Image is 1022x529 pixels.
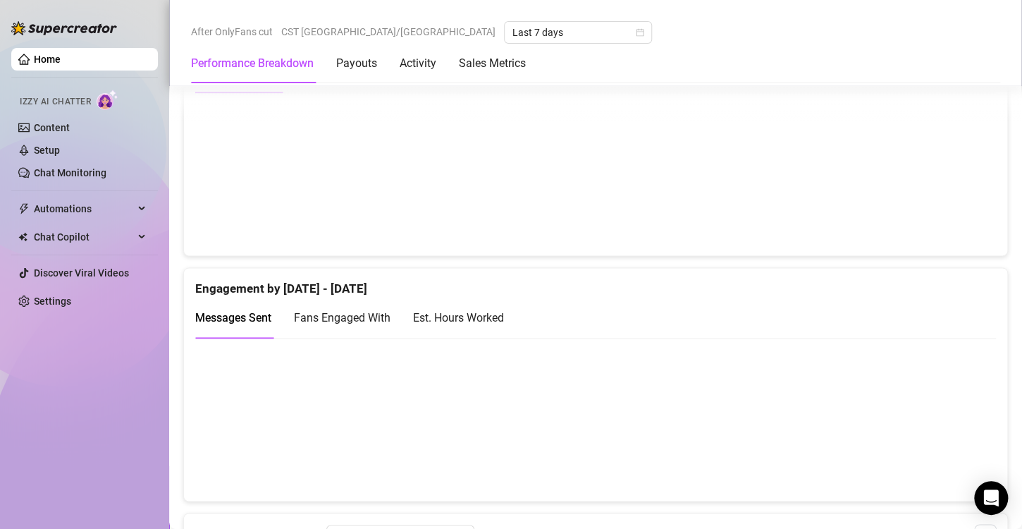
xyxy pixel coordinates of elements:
[400,55,436,72] div: Activity
[191,21,273,42] span: After OnlyFans cut
[512,22,644,43] span: Last 7 days
[20,95,91,109] span: Izzy AI Chatter
[34,122,70,133] a: Content
[34,296,71,307] a: Settings
[34,197,134,220] span: Automations
[191,55,314,72] div: Performance Breakdown
[459,55,526,72] div: Sales Metrics
[34,167,106,178] a: Chat Monitoring
[34,54,61,65] a: Home
[195,311,271,324] span: Messages Sent
[11,21,117,35] img: logo-BBDzfeDw.svg
[97,90,118,110] img: AI Chatter
[34,226,134,248] span: Chat Copilot
[281,21,495,42] span: CST [GEOGRAPHIC_DATA]/[GEOGRAPHIC_DATA]
[974,481,1008,515] div: Open Intercom Messenger
[18,203,30,214] span: thunderbolt
[336,55,377,72] div: Payouts
[195,268,996,298] div: Engagement by [DATE] - [DATE]
[636,28,644,37] span: calendar
[34,145,60,156] a: Setup
[413,309,504,327] div: Est. Hours Worked
[34,267,129,279] a: Discover Viral Videos
[18,232,27,242] img: Chat Copilot
[294,311,390,324] span: Fans Engaged With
